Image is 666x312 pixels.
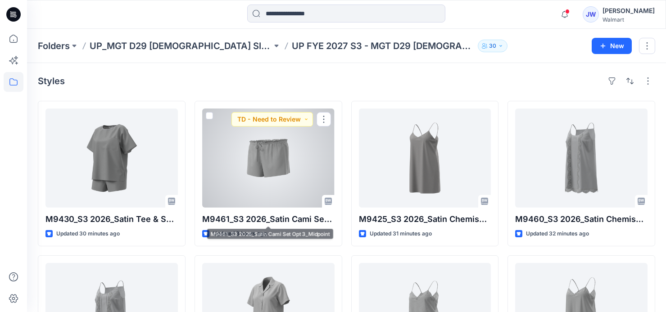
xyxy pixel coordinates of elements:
[603,5,655,16] div: [PERSON_NAME]
[56,229,120,239] p: Updated 30 minutes ago
[515,213,648,226] p: M9460_S3 2026_Satin Chemise Opt 2_Midpoint
[45,109,178,208] a: M9430_S3 2026_Satin Tee & Short Set _Midpoint
[478,40,507,52] button: 30
[370,229,432,239] p: Updated 31 minutes ago
[359,213,491,226] p: M9425_S3 2026_Satin Chemise Opt 3_Midpoint
[202,213,335,226] p: M9461_S3 2026_Satin Cami Set Opt 3_Midpoint
[90,40,272,52] a: UP_MGT D29 [DEMOGRAPHIC_DATA] Sleep
[592,38,632,54] button: New
[489,41,496,51] p: 30
[38,76,65,86] h4: Styles
[583,6,599,23] div: JW
[38,40,70,52] a: Folders
[45,213,178,226] p: M9430_S3 2026_Satin Tee & Short Set _Midpoint
[515,109,648,208] a: M9460_S3 2026_Satin Chemise Opt 2_Midpoint
[603,16,655,23] div: Walmart
[526,229,589,239] p: Updated 32 minutes ago
[213,229,267,239] p: Updated 3 hours ago
[202,109,335,208] a: M9461_S3 2026_Satin Cami Set Opt 3_Midpoint
[292,40,474,52] p: UP FYE 2027 S3 - MGT D29 [DEMOGRAPHIC_DATA] Sleepwear
[359,109,491,208] a: M9425_S3 2026_Satin Chemise Opt 3_Midpoint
